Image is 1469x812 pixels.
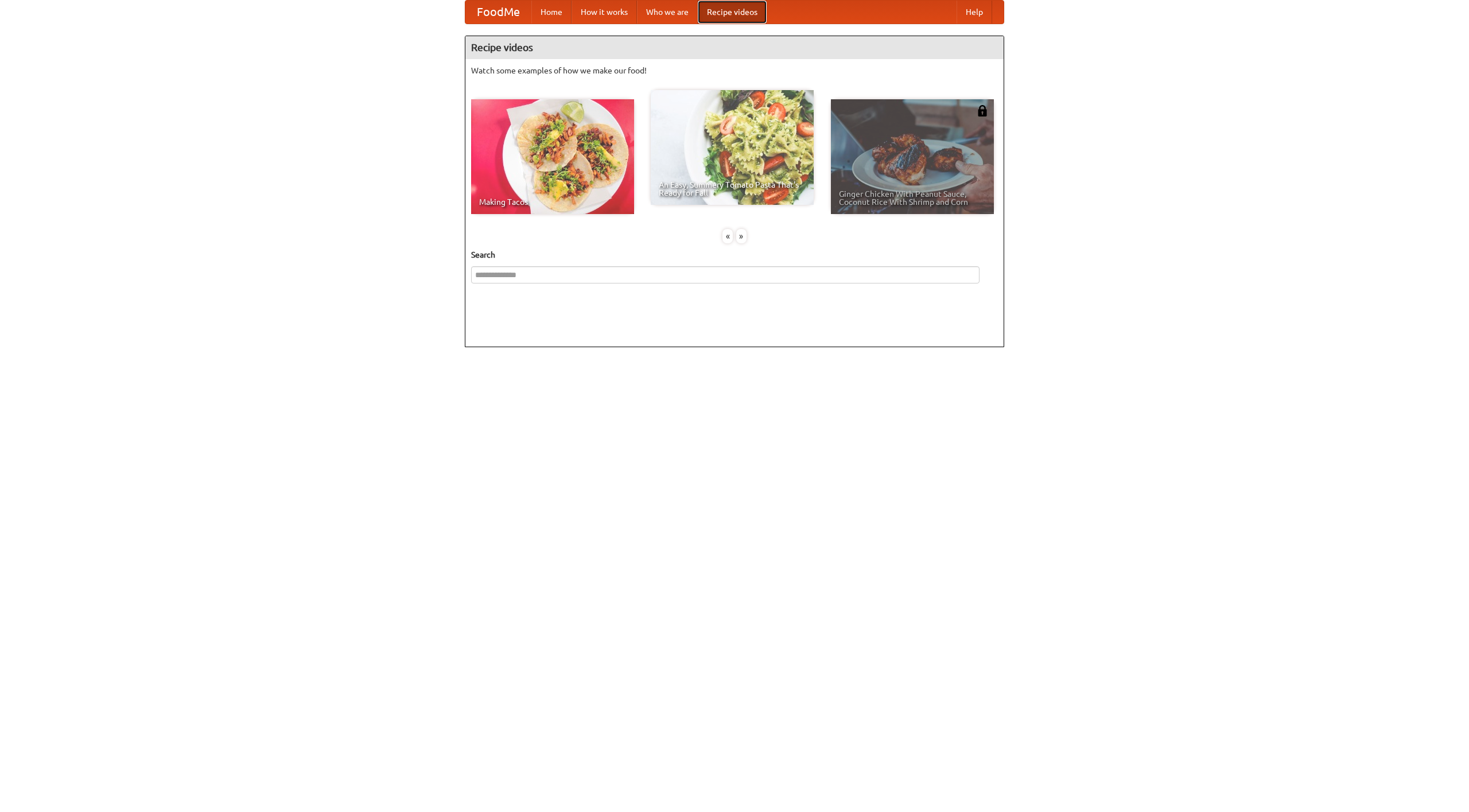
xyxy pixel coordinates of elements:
a: Making Tacos [471,99,634,214]
a: Recipe videos [698,1,767,24]
a: How it works [572,1,637,24]
div: » [736,229,747,243]
img: 483408.png [977,105,988,116]
a: Help [957,1,992,24]
a: Home [531,1,572,24]
span: Making Tacos [479,198,626,206]
h5: Search [471,249,998,261]
a: Who we are [637,1,698,24]
span: An Easy, Summery Tomato Pasta That's Ready for Fall [659,181,806,197]
h4: Recipe videos [465,36,1004,59]
div: « [722,229,733,243]
a: An Easy, Summery Tomato Pasta That's Ready for Fall [651,90,814,205]
p: Watch some examples of how we make our food! [471,65,998,76]
a: FoodMe [465,1,531,24]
